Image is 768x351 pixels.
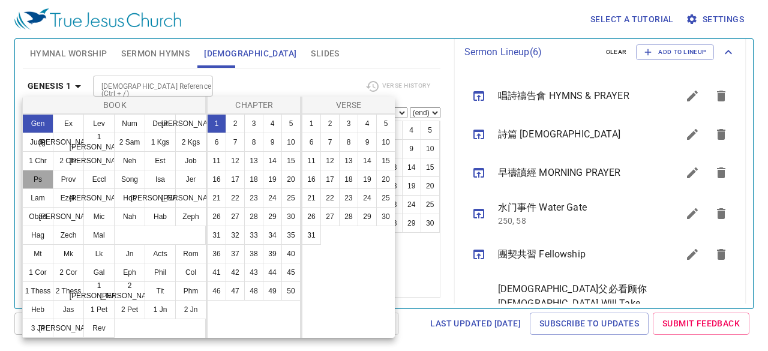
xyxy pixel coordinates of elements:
button: 17 [226,170,245,189]
button: 4 [358,114,377,133]
button: 17 [320,170,340,189]
button: 50 [281,281,301,301]
button: [PERSON_NAME] [175,114,206,133]
button: Lk [83,244,115,263]
button: 21 [207,188,226,208]
button: 11 [207,151,226,170]
button: Mt [22,244,53,263]
button: 18 [244,170,263,189]
button: 16 [207,170,226,189]
button: 3 [339,114,358,133]
button: 19 [358,170,377,189]
button: 35 [281,226,301,245]
button: 15 [281,151,301,170]
button: 2 [226,114,245,133]
button: 11 [302,151,321,170]
button: Phil [145,263,176,282]
button: 42 [226,263,245,282]
button: 2 Cor [53,263,84,282]
button: [PERSON_NAME] [83,188,115,208]
button: 5 [281,114,301,133]
button: 8 [244,133,263,152]
button: 1 [PERSON_NAME] [83,133,115,152]
button: Deut [145,114,176,133]
button: 33 [244,226,263,245]
button: 6 [302,133,321,152]
button: Lev [83,114,115,133]
button: 40 [281,244,301,263]
button: 5 [376,114,395,133]
button: 20 [376,170,395,189]
button: Jer [175,170,206,189]
button: Phm [175,281,206,301]
button: 7 [226,133,245,152]
button: Hos [114,188,145,208]
button: 15 [376,151,395,170]
button: Job [175,151,206,170]
button: Isa [145,170,176,189]
p: Book [25,99,205,111]
button: 36 [207,244,226,263]
button: 47 [226,281,245,301]
button: 1 Kgs [145,133,176,152]
p: Chapter [210,99,299,111]
button: [PERSON_NAME] [175,188,206,208]
button: 2 Sam [114,133,145,152]
button: 26 [207,207,226,226]
button: Nah [114,207,145,226]
button: 20 [281,170,301,189]
button: 24 [358,188,377,208]
button: [PERSON_NAME] [53,319,84,338]
button: Obad [22,207,53,226]
button: 1 [PERSON_NAME] [83,281,115,301]
button: 21 [302,188,321,208]
button: Hab [145,207,176,226]
button: Mal [83,226,115,245]
div: 8:00 - 9:30pm [64,76,104,84]
button: [PERSON_NAME] [53,133,84,152]
button: Tit [145,281,176,301]
button: 29 [358,207,377,226]
button: Gal [83,263,115,282]
button: 14 [263,151,282,170]
button: Jas [53,300,84,319]
button: 24 [263,188,282,208]
button: 10 [281,133,301,152]
button: Est [145,151,176,170]
button: Ps [22,170,53,189]
div: 詩篇 [66,8,102,32]
button: Ezek [53,188,84,208]
div: CHAPTER 119:97 – 120 [49,37,119,44]
button: 32 [226,226,245,245]
button: 23 [339,188,358,208]
button: 26 [302,207,321,226]
button: 44 [263,263,282,282]
button: 31 [207,226,226,245]
button: 12 [226,151,245,170]
button: 19 [263,170,282,189]
button: 28 [244,207,263,226]
p: Hymns 詩 [188,37,212,44]
button: 13 [244,151,263,170]
button: 43 [244,263,263,282]
button: 6 [207,133,226,152]
button: 1 [207,114,226,133]
button: 22 [320,188,340,208]
button: 38 [244,244,263,263]
button: 1 [302,114,321,133]
button: 7 [320,133,340,152]
button: 48 [244,281,263,301]
button: 37 [226,244,245,263]
button: Neh [114,151,145,170]
button: Eccl [83,170,115,189]
button: 27 [226,207,245,226]
button: Prov [53,170,84,189]
button: Jn [114,244,145,263]
button: Col [175,263,206,282]
button: 1 Jn [145,300,176,319]
p: Verse [305,99,392,111]
button: 41 [207,263,226,282]
button: 10 [376,133,395,152]
button: 28 [339,207,358,226]
button: Ex [53,114,84,133]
